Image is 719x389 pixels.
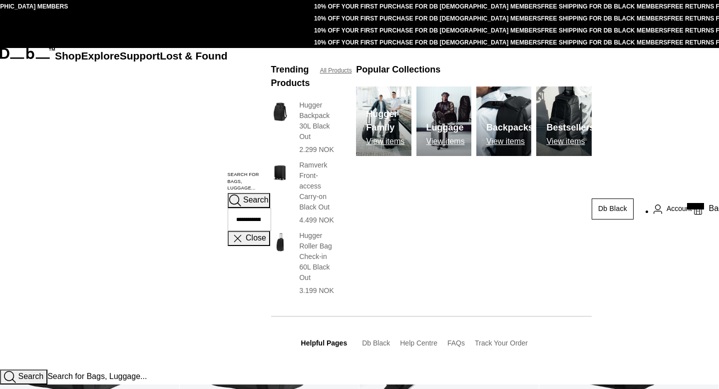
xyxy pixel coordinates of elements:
a: FREE SHIPPING FOR DB BLACK MEMBERS [541,15,668,22]
h3: Hugger Roller Bag Check-in 60L Black Out [299,230,336,283]
a: FREE SHIPPING FOR DB BLACK MEMBERS [541,27,668,34]
p: View items [426,137,465,146]
img: Db [416,86,471,156]
p: View items [366,137,411,146]
h3: Backpacks [486,121,533,134]
a: Account [654,203,692,215]
img: Hugger Backpack 30L Black Out [271,100,290,123]
img: Db [476,86,531,156]
a: Track Your Order [475,339,528,347]
a: FAQs [447,339,465,347]
a: 10% OFF YOUR FIRST PURCHASE FOR DB [DEMOGRAPHIC_DATA] MEMBERS [314,3,541,10]
img: Ramverk Front-access Carry-on Black Out [271,160,290,183]
span: 3.199 NOK [299,286,334,294]
img: Db [356,86,411,156]
a: Hugger Roller Bag Check-in 60L Black Out Hugger Roller Bag Check-in 60L Black Out 3.199 NOK [271,230,337,296]
a: Lost & Found [160,50,227,61]
a: Db Bestsellers View items [536,86,591,156]
a: 10% OFF YOUR FIRST PURCHASE FOR DB [DEMOGRAPHIC_DATA] MEMBERS [314,15,541,22]
h3: Popular Collections [356,63,440,76]
span: 2.299 NOK [299,145,334,153]
img: Hugger Roller Bag Check-in 60L Black Out [271,230,290,254]
a: Shop [55,50,81,61]
a: FREE SHIPPING FOR DB BLACK MEMBERS [541,39,668,46]
a: Db Hugger Family View items [356,86,411,156]
a: All Products [320,66,352,75]
a: 10% OFF YOUR FIRST PURCHASE FOR DB [DEMOGRAPHIC_DATA] MEMBERS [314,39,541,46]
span: 4.499 NOK [299,216,334,224]
h3: Hugger Family [366,107,411,134]
p: View items [486,137,533,146]
span: Search [243,196,269,204]
a: 10% OFF YOUR FIRST PURCHASE FOR DB [DEMOGRAPHIC_DATA] MEMBERS [314,27,541,34]
h3: Trending Products [271,63,310,90]
nav: Main Navigation [55,48,228,369]
a: Db Black [592,198,634,219]
h3: Hugger Backpack 30L Black Out [299,100,336,142]
span: Search [18,372,43,380]
span: Close [246,234,266,242]
a: Ramverk Front-access Carry-on Black Out Ramverk Front-access Carry-on Black Out 4.499 NOK [271,160,337,225]
a: Hugger Backpack 30L Black Out Hugger Backpack 30L Black Out 2.299 NOK [271,100,337,155]
a: FREE SHIPPING FOR DB BLACK MEMBERS [541,3,668,10]
a: Help Centre [400,339,437,347]
button: Close [228,231,270,246]
h3: Helpful Pages [301,338,348,348]
h3: Bestsellers [546,121,594,134]
p: View items [546,137,594,146]
img: Db [536,86,591,156]
a: Db Backpacks View items [476,86,531,156]
a: Explore [81,50,120,61]
button: Search [228,193,270,208]
h3: Ramverk Front-access Carry-on Black Out [299,160,336,212]
a: Db Black [362,339,390,347]
h3: Luggage [426,121,465,134]
label: Search for Bags, Luggage... [228,171,271,192]
a: Support [120,50,160,61]
span: Account [667,203,692,214]
a: Db Luggage View items [416,86,471,156]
